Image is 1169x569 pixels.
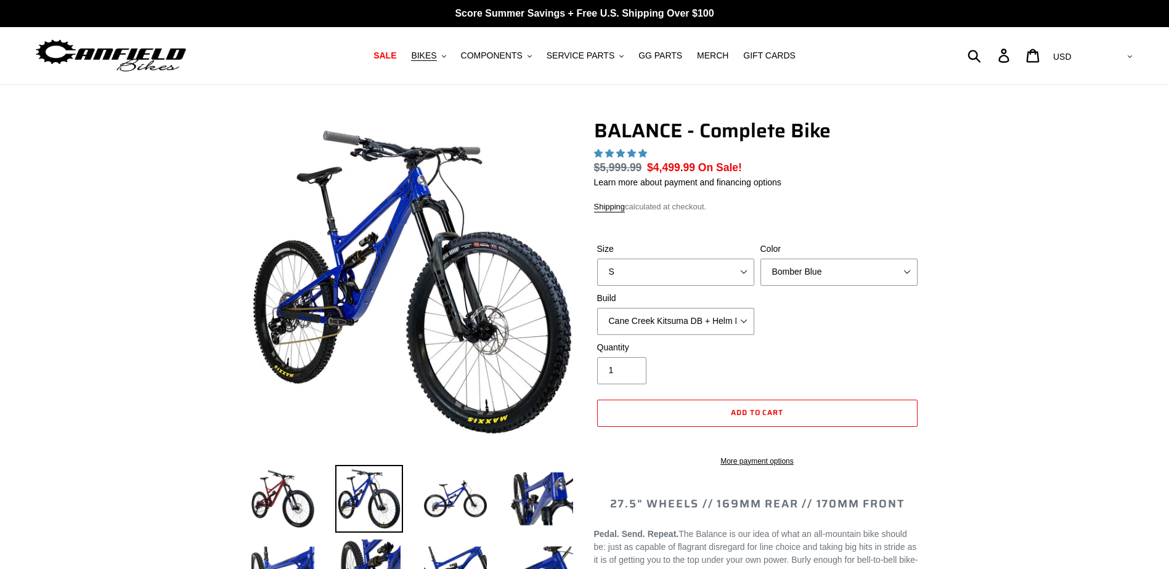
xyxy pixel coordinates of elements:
button: Add to cart [597,400,918,427]
span: GG PARTS [638,50,682,61]
a: Learn more about payment and financing options [594,177,781,187]
a: MERCH [691,47,735,64]
span: Add to cart [731,406,784,418]
label: Quantity [597,341,754,354]
div: calculated at checkout. [594,201,921,213]
button: SERVICE PARTS [540,47,630,64]
span: COMPONENTS [461,50,523,61]
a: Shipping [594,202,625,212]
a: More payment options [597,456,918,467]
img: Load image into Gallery viewer, BALANCE - Complete Bike [422,465,489,533]
span: BIKES [411,50,436,61]
span: MERCH [697,50,728,61]
h1: BALANCE - Complete Bike [594,119,921,142]
img: Load image into Gallery viewer, BALANCE - Complete Bike [249,465,317,533]
span: 5.00 stars [594,148,650,158]
b: Pedal. Send. Repeat. [594,529,679,539]
span: GIFT CARDS [743,50,796,61]
img: Canfield Bikes [34,36,188,75]
input: Search [974,42,1006,69]
span: SALE [373,50,396,61]
button: COMPONENTS [455,47,538,64]
span: $4,499.99 [647,161,695,174]
img: Load image into Gallery viewer, BALANCE - Complete Bike [508,465,576,533]
label: Size [597,243,754,256]
img: Load image into Gallery viewer, BALANCE - Complete Bike [335,465,403,533]
label: Build [597,292,754,305]
a: SALE [367,47,402,64]
span: On Sale! [698,159,742,176]
h2: 27.5" WHEELS // 169MM REAR // 170MM FRONT [594,498,921,511]
button: BIKES [405,47,452,64]
s: $5,999.99 [594,161,642,174]
span: SERVICE PARTS [547,50,614,61]
a: GIFT CARDS [737,47,802,64]
a: GG PARTS [632,47,688,64]
label: Color [760,243,918,256]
